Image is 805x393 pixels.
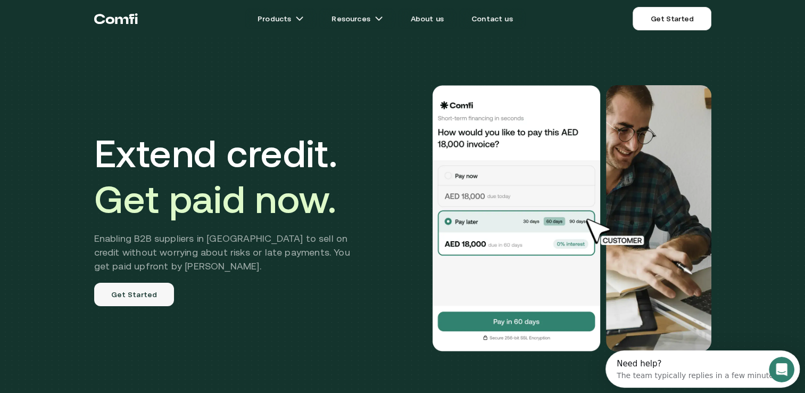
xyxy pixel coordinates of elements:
[319,8,395,29] a: Resourcesarrow icons
[11,9,175,18] div: Need help?
[769,357,794,382] iframe: Intercom live chat
[4,4,206,34] div: Open Intercom Messenger
[633,7,711,30] a: Get Started
[245,8,317,29] a: Productsarrow icons
[295,14,304,23] img: arrow icons
[605,350,800,388] iframe: Intercom live chat discovery launcher
[94,232,366,273] h2: Enabling B2B suppliers in [GEOGRAPHIC_DATA] to sell on credit without worrying about risks or lat...
[11,18,175,29] div: The team typically replies in a few minutes.
[578,217,656,247] img: cursor
[398,8,457,29] a: About us
[94,283,175,306] a: Get Started
[459,8,526,29] a: Contact us
[606,85,711,351] img: Would you like to pay this AED 18,000.00 invoice?
[94,177,337,221] span: Get paid now.
[431,85,602,351] img: Would you like to pay this AED 18,000.00 invoice?
[375,14,383,23] img: arrow icons
[94,130,366,222] h1: Extend credit.
[94,3,138,35] a: Return to the top of the Comfi home page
